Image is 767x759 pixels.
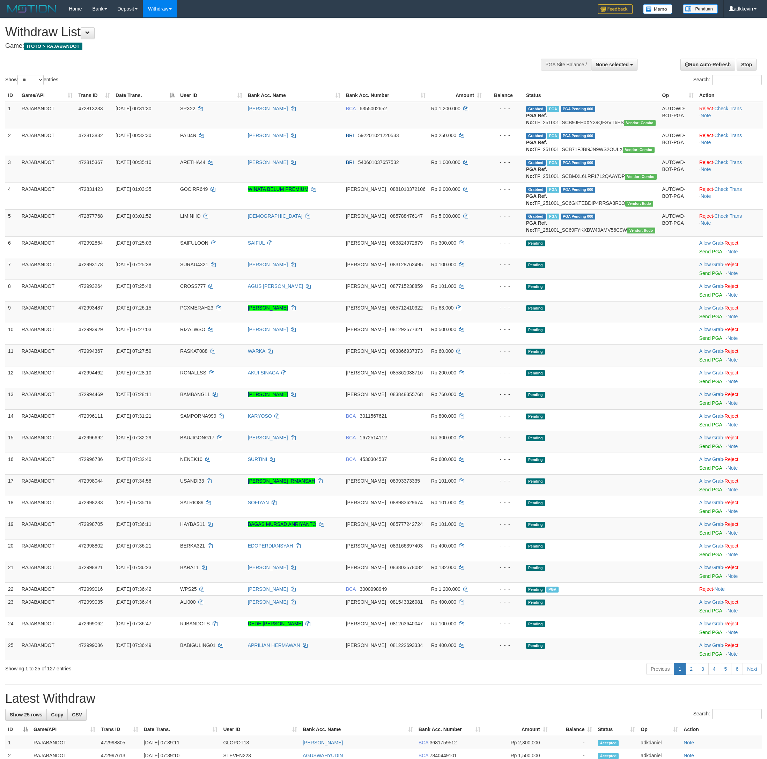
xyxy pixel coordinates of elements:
a: [PERSON_NAME] [248,327,288,332]
a: AKUI SINAGA [248,370,279,375]
a: Allow Grab [699,500,723,505]
h4: Game: [5,43,504,50]
span: [PERSON_NAME] [346,262,386,267]
a: Send PGA [699,292,722,298]
span: Copy 0881010372106 to clipboard [390,186,425,192]
span: PGA Pending [561,133,596,139]
label: Search: [693,709,762,719]
td: · [696,280,763,301]
a: Reject [724,370,738,375]
span: [DATE] 00:31:30 [116,106,151,111]
span: Show 25 rows [10,712,42,717]
span: 472815367 [78,159,103,165]
a: Note [728,292,738,298]
b: PGA Ref. No: [526,220,547,233]
a: 5 [720,663,732,675]
span: [PERSON_NAME] [346,213,386,219]
span: CROSS777 [180,283,206,289]
a: Show 25 rows [5,709,47,721]
div: - - - [487,283,521,290]
span: 472993178 [78,262,103,267]
a: Allow Grab [699,370,723,375]
a: Allow Grab [699,543,723,549]
a: Note [728,400,738,406]
span: ARETHA44 [180,159,205,165]
th: Bank Acc. Number: activate to sort column ascending [416,723,483,736]
a: Send PGA [699,379,722,384]
span: SAIFULOON [180,240,208,246]
td: · · [696,156,763,183]
span: · [699,262,724,267]
td: RAJABANDOT [19,156,76,183]
a: 6 [731,663,743,675]
th: Balance: activate to sort column ascending [551,723,595,736]
a: Check Trans [714,186,742,192]
td: · · [696,129,763,156]
span: [PERSON_NAME] [346,186,386,192]
div: - - - [487,239,521,246]
span: PGA Pending [561,160,596,166]
a: WINATA BELUM PREMIUM [248,186,309,192]
a: Allow Grab [699,283,723,289]
th: Action [696,89,763,102]
td: 5 [5,209,19,236]
span: None selected [596,62,629,67]
a: Check Trans [714,213,742,219]
td: 1 [5,102,19,129]
a: Allow Grab [699,478,723,484]
a: Allow Grab [699,262,723,267]
td: TF_251001_SCB71FJBI9JN9WS2OULX [523,129,659,156]
a: Reject [724,642,738,648]
a: CSV [67,709,87,721]
div: - - - [487,186,521,193]
span: Vendor URL: https://secure11.1velocity.biz [623,147,655,153]
td: RAJABANDOT [19,183,76,209]
th: Status [523,89,659,102]
span: Rp 2.000.000 [431,186,460,192]
td: TF_251001_SCB9JFH0XY39QFSVT6ES [523,102,659,129]
a: DEDE [PERSON_NAME] [248,621,303,626]
a: Note [701,140,711,145]
th: Bank Acc. Name: activate to sort column ascending [245,89,343,102]
a: Send PGA [699,487,722,492]
td: · [696,258,763,280]
th: ID [5,89,19,102]
a: Reject [724,521,738,527]
a: Reject [724,621,738,626]
a: Allow Grab [699,521,723,527]
a: [PERSON_NAME] [248,599,288,605]
span: Copy [51,712,63,717]
h1: Withdraw List [5,25,504,39]
a: Allow Grab [699,565,723,570]
th: User ID: activate to sort column ascending [177,89,245,102]
span: Marked by adkZulham [547,133,559,139]
span: SURAU4321 [180,262,208,267]
a: Note [728,508,738,514]
a: BAGAS MURSAD ANRIYANTO [248,521,316,527]
a: Allow Grab [699,599,723,605]
a: Note [728,379,738,384]
a: Reject [724,435,738,440]
span: PAIJ4N [180,133,196,138]
b: PGA Ref. No: [526,113,547,125]
a: Check Trans [714,106,742,111]
span: BRI [346,159,354,165]
span: Rp 100.000 [431,262,456,267]
a: Reject [724,327,738,332]
a: Reject [724,500,738,505]
a: Note [728,651,738,657]
a: Reject [724,478,738,484]
a: Allow Grab [699,348,723,354]
span: Vendor URL: https://secure6.1velocity.biz [627,228,655,233]
td: AUTOWD-BOT-PGA [659,183,696,209]
a: Note [684,740,694,745]
span: 472992864 [78,240,103,246]
span: Marked by adkpebhi [547,187,559,193]
span: SPX22 [180,106,196,111]
a: Reject [724,565,738,570]
a: 4 [708,663,720,675]
span: Rp 250.000 [431,133,456,138]
a: Note [728,487,738,492]
span: ITOTO > RAJABANDOT [24,43,82,50]
a: Reject [724,392,738,397]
